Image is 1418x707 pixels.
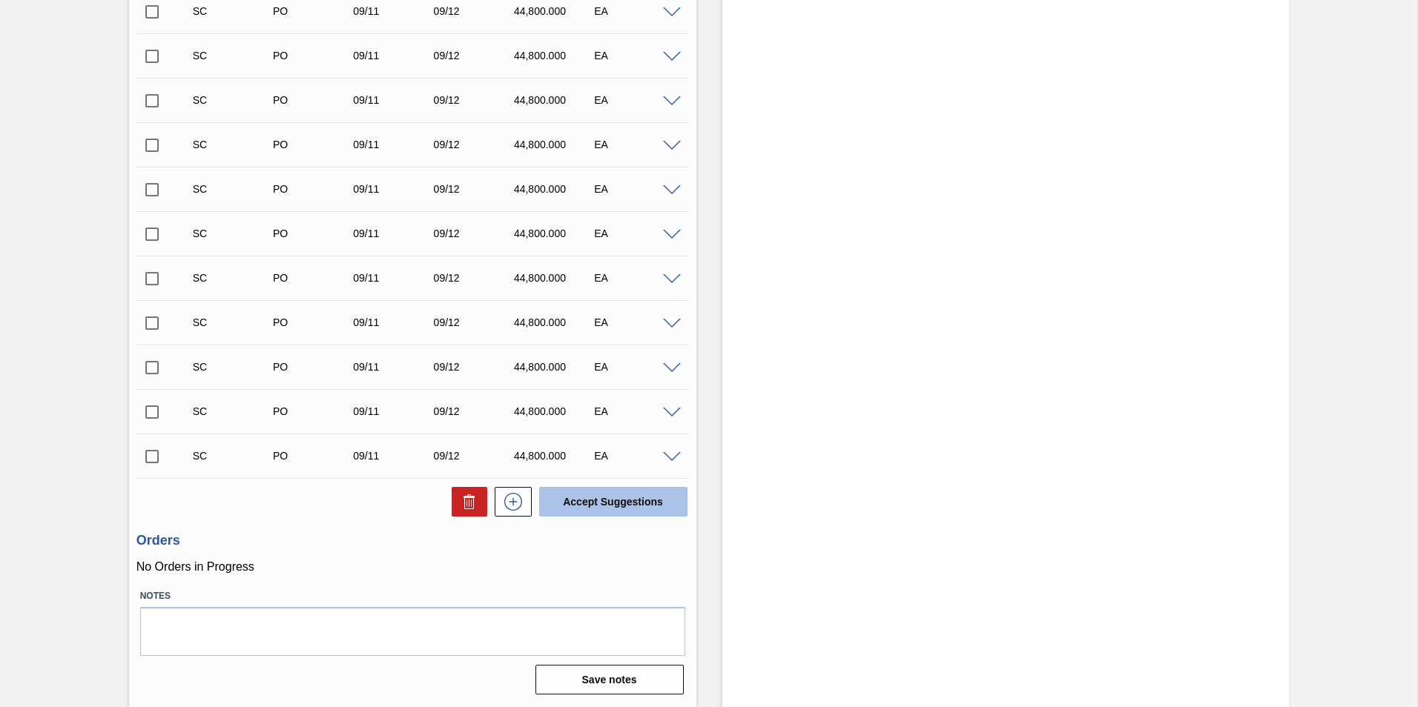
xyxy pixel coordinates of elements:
button: Save notes [535,665,684,694]
div: EA [590,272,680,284]
div: Delete Suggestions [444,487,487,517]
div: 09/11/2025 [349,316,439,328]
div: Suggestion Created [189,5,279,17]
div: 09/11/2025 [349,50,439,62]
div: 09/12/2025 [430,183,520,195]
div: 09/11/2025 [349,139,439,150]
div: Suggestion Created [189,361,279,373]
div: 09/12/2025 [430,361,520,373]
div: Purchase order [269,272,359,284]
div: 44,800.000 [510,50,600,62]
div: New suggestion [487,487,532,517]
div: Purchase order [269,316,359,328]
div: Suggestion Created [189,316,279,328]
div: Accept Suggestions [532,485,689,518]
div: Purchase order [269,139,359,150]
div: EA [590,94,680,106]
div: Suggestion Created [189,139,279,150]
div: EA [590,183,680,195]
div: Suggestion Created [189,228,279,239]
div: EA [590,316,680,328]
div: EA [590,139,680,150]
div: Suggestion Created [189,183,279,195]
div: EA [590,361,680,373]
div: 09/12/2025 [430,5,520,17]
div: 09/12/2025 [430,450,520,462]
div: Purchase order [269,5,359,17]
div: 44,800.000 [510,183,600,195]
div: 09/12/2025 [430,50,520,62]
div: 44,800.000 [510,316,600,328]
div: Purchase order [269,450,359,462]
div: 09/11/2025 [349,183,439,195]
p: No Orders in Progress [136,560,689,574]
div: EA [590,405,680,417]
div: Purchase order [269,361,359,373]
div: 09/11/2025 [349,405,439,417]
div: Suggestion Created [189,50,279,62]
div: 09/11/2025 [349,450,439,462]
div: 09/11/2025 [349,272,439,284]
div: Purchase order [269,405,359,417]
div: Purchase order [269,50,359,62]
label: Notes [140,585,685,607]
div: 09/11/2025 [349,228,439,239]
div: Purchase order [269,94,359,106]
div: Suggestion Created [189,405,279,417]
div: Purchase order [269,183,359,195]
div: 44,800.000 [510,361,600,373]
div: Suggestion Created [189,94,279,106]
div: Suggestion Created [189,450,279,462]
div: Suggestion Created [189,272,279,284]
div: 09/12/2025 [430,228,520,239]
div: EA [590,450,680,462]
div: 09/12/2025 [430,405,520,417]
div: 44,800.000 [510,94,600,106]
div: 44,800.000 [510,228,600,239]
div: 09/12/2025 [430,139,520,150]
div: EA [590,228,680,239]
div: 44,800.000 [510,139,600,150]
div: 44,800.000 [510,5,600,17]
div: 44,800.000 [510,405,600,417]
button: Accept Suggestions [539,487,687,517]
div: EA [590,50,680,62]
div: 09/11/2025 [349,5,439,17]
div: 09/11/2025 [349,94,439,106]
h3: Orders [136,533,689,548]
div: 44,800.000 [510,272,600,284]
div: Purchase order [269,228,359,239]
div: 09/12/2025 [430,316,520,328]
div: 09/11/2025 [349,361,439,373]
div: EA [590,5,680,17]
div: 09/12/2025 [430,272,520,284]
div: 09/12/2025 [430,94,520,106]
div: 44,800.000 [510,450,600,462]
